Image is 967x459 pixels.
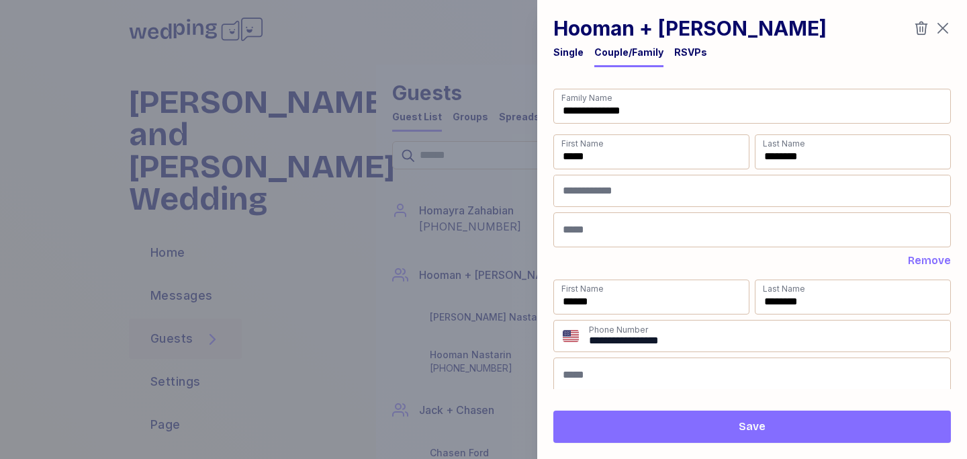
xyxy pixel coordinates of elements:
[553,16,827,40] h1: Hooman + [PERSON_NAME]
[553,46,584,59] div: Single
[908,253,951,269] button: Remove
[553,212,951,247] input: Email
[553,89,951,124] input: Family Name
[674,46,707,59] div: RSVPs
[553,411,951,443] button: Save
[594,46,663,59] div: Couple/Family
[755,134,951,169] input: Last Name
[553,134,749,169] input: First Name
[553,280,749,315] input: First Name
[739,419,766,435] span: Save
[553,358,951,392] input: Email
[755,280,951,315] input: Last Name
